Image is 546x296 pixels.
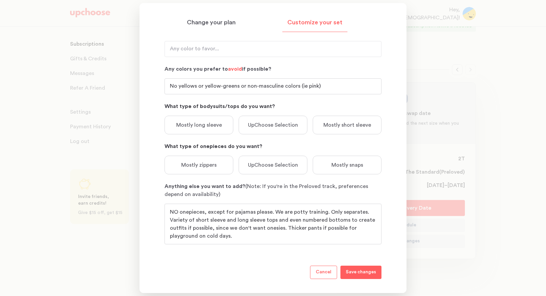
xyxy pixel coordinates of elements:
p: UpChoose Selection [248,161,298,169]
p: Mostly zippers [181,161,217,169]
span: avoid [228,66,242,72]
span: if possible? [242,66,271,72]
p: Cancel [316,268,331,276]
span: (Note: If you're in the Preloved track, preferences depend on availability) [165,184,368,197]
p: What type of onepieces do you want? [165,142,381,150]
p: What type of bodysuits/tops do you want? [165,102,381,110]
p: Anything else you want to add? [165,182,381,198]
p: Mostly short sleeve [323,121,371,129]
p: Mostly snaps [331,161,363,169]
input: Any color to favor... [165,41,381,57]
textarea: NO onepieces, except for pajamas please. We are potty training. Only separates. Variety of short ... [170,208,376,240]
input: Any color to avoid... [165,78,381,94]
button: Save changes [340,266,381,279]
p: Customize your set [287,19,342,27]
p: UpChoose Selection [248,121,298,129]
button: Cancel [310,266,337,279]
p: Change your plan [187,19,236,27]
p: Mostly long sleeve [176,121,222,129]
p: Any colors you prefer to [165,65,381,73]
p: Save changes [346,268,376,276]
